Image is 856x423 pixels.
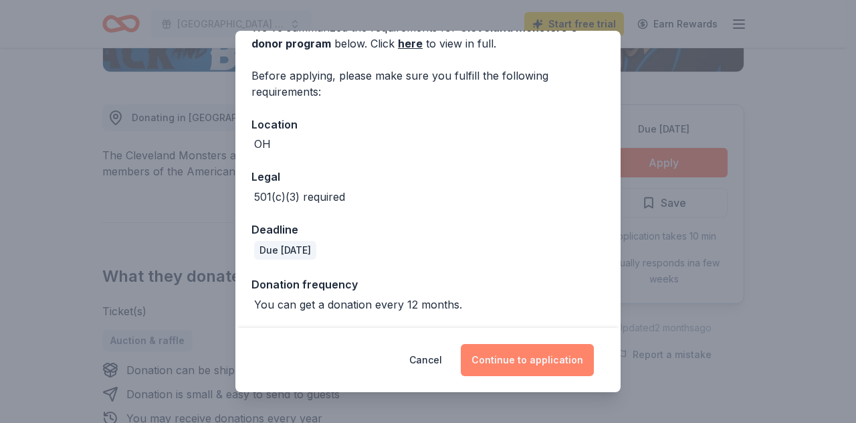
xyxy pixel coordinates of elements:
div: You can get a donation every 12 months. [254,297,462,313]
div: Deadline [251,221,605,238]
div: Before applying, please make sure you fulfill the following requirements: [251,68,605,100]
div: Location [251,116,605,133]
div: Due [DATE] [254,241,316,260]
div: 501(c)(3) required [254,189,345,205]
div: OH [254,136,271,152]
button: Cancel [409,344,442,376]
div: Donation frequency [251,276,605,293]
div: Legal [251,168,605,185]
a: here [398,35,423,52]
button: Continue to application [461,344,594,376]
div: We've summarized the requirements for below. Click to view in full. [251,19,605,52]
